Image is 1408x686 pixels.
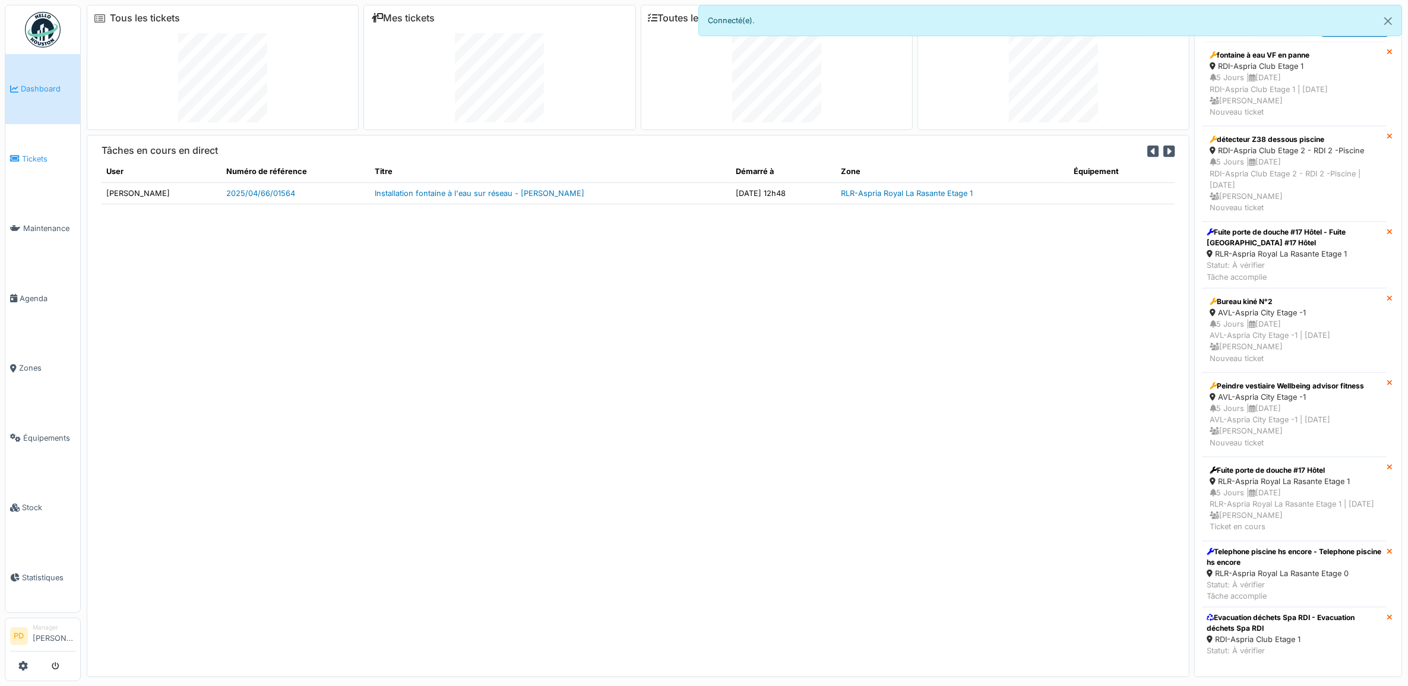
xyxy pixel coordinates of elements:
[375,189,585,198] a: Installation fontaine à l'eau sur réseau - [PERSON_NAME]
[1210,134,1379,145] div: détecteur Z38 dessous piscine
[5,194,80,264] a: Maintenance
[731,182,837,204] td: [DATE] 12h48
[648,12,737,24] a: Toutes les tâches
[1207,612,1382,634] div: Evacuation déchets Spa RDI - Evacuation déchets Spa RDI
[1202,541,1387,608] a: Telephone piscine hs encore - Telephone piscine hs encore RLR-Aspria Royal La Rasante Etage 0 Sta...
[5,54,80,124] a: Dashboard
[1207,634,1382,645] div: RDI-Aspria Club Etage 1
[23,223,75,234] span: Maintenance
[1207,579,1382,602] div: Statut: À vérifier Tâche accomplie
[1210,50,1379,61] div: fontaine à eau VF en panne
[371,161,731,182] th: Titre
[1210,476,1379,487] div: RLR-Aspria Royal La Rasante Etage 1
[33,623,75,632] div: Manager
[102,182,222,204] td: [PERSON_NAME]
[1207,546,1382,568] div: Telephone piscine hs encore - Telephone piscine hs encore
[226,189,295,198] a: 2025/04/66/01564
[371,12,435,24] a: Mes tickets
[1202,372,1387,457] a: Peindre vestiaire Wellbeing advisor fitness AVL-Aspria City Etage -1 5 Jours |[DATE]AVL-Aspria Ci...
[5,124,80,194] a: Tickets
[1210,296,1379,307] div: Bureau kiné N°2
[1210,145,1379,156] div: RDI-Aspria Club Etage 2 - RDI 2 -Piscine
[19,362,75,374] span: Zones
[1210,156,1379,213] div: 5 Jours | [DATE] RDI-Aspria Club Etage 2 - RDI 2 -Piscine | [DATE] [PERSON_NAME] Nouveau ticket
[5,403,80,473] a: Équipements
[1210,487,1379,533] div: 5 Jours | [DATE] RLR-Aspria Royal La Rasante Etage 1 | [DATE] [PERSON_NAME] Ticket en cours
[1210,72,1379,118] div: 5 Jours | [DATE] RDI-Aspria Club Etage 1 | [DATE] [PERSON_NAME] Nouveau ticket
[23,432,75,444] span: Équipements
[1207,568,1382,579] div: RLR-Aspria Royal La Rasante Etage 0
[841,189,973,198] a: RLR-Aspria Royal La Rasante Etage 1
[1210,391,1379,403] div: AVL-Aspria City Etage -1
[5,473,80,543] a: Stock
[1210,403,1379,448] div: 5 Jours | [DATE] AVL-Aspria City Etage -1 | [DATE] [PERSON_NAME] Nouveau ticket
[22,572,75,583] span: Statistiques
[5,333,80,403] a: Zones
[22,153,75,165] span: Tickets
[1207,227,1382,248] div: Fuite porte de douche #17 Hôtel - Fuite [GEOGRAPHIC_DATA] #17 Hôtel
[1375,5,1401,37] button: Close
[1069,161,1175,182] th: Équipement
[837,161,1070,182] th: Zone
[698,5,1403,36] div: Connecté(e).
[21,83,75,94] span: Dashboard
[5,264,80,334] a: Agenda
[222,161,370,182] th: Numéro de référence
[1210,465,1379,476] div: Fuite porte de douche #17 Hôtel
[1207,248,1382,260] div: RLR-Aspria Royal La Rasante Etage 1
[33,623,75,649] li: [PERSON_NAME]
[1202,42,1387,126] a: fontaine à eau VF en panne RDI-Aspria Club Etage 1 5 Jours |[DATE]RDI-Aspria Club Etage 1 | [DATE...
[1210,381,1379,391] div: Peindre vestiaire Wellbeing advisor fitness
[10,627,28,645] li: PD
[1202,288,1387,372] a: Bureau kiné N°2 AVL-Aspria City Etage -1 5 Jours |[DATE]AVL-Aspria City Etage -1 | [DATE] [PERSON...
[1210,61,1379,72] div: RDI-Aspria Club Etage 1
[5,543,80,613] a: Statistiques
[102,145,218,156] h6: Tâches en cours en direct
[25,12,61,48] img: Badge_color-CXgf-gQk.svg
[1202,457,1387,541] a: Fuite porte de douche #17 Hôtel RLR-Aspria Royal La Rasante Etage 1 5 Jours |[DATE]RLR-Aspria Roy...
[1202,222,1387,288] a: Fuite porte de douche #17 Hôtel - Fuite [GEOGRAPHIC_DATA] #17 Hôtel RLR-Aspria Royal La Rasante E...
[106,167,124,176] span: translation missing: fr.shared.user
[1207,645,1382,668] div: Statut: À vérifier Tâche accomplie
[1210,307,1379,318] div: AVL-Aspria City Etage -1
[10,623,75,652] a: PD Manager[PERSON_NAME]
[1202,126,1387,222] a: détecteur Z38 dessous piscine RDI-Aspria Club Etage 2 - RDI 2 -Piscine 5 Jours |[DATE]RDI-Aspria ...
[20,293,75,304] span: Agenda
[22,502,75,513] span: Stock
[731,161,837,182] th: Démarré à
[110,12,180,24] a: Tous les tickets
[1202,607,1387,674] a: Evacuation déchets Spa RDI - Evacuation déchets Spa RDI RDI-Aspria Club Etage 1 Statut: À vérifie...
[1210,318,1379,364] div: 5 Jours | [DATE] AVL-Aspria City Etage -1 | [DATE] [PERSON_NAME] Nouveau ticket
[1207,260,1382,282] div: Statut: À vérifier Tâche accomplie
